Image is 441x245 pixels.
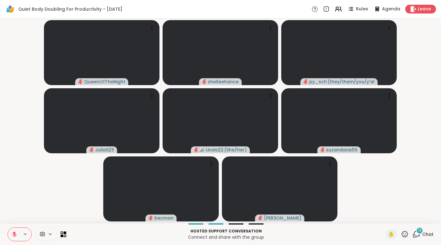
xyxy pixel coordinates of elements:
[320,148,325,152] span: audio-muted
[202,79,207,84] span: audio-muted
[84,79,125,85] span: QueenOfTheNight
[5,4,16,14] img: ShareWell Logomark
[208,79,239,85] span: shelleehance
[206,147,223,153] span: Linda22
[224,147,247,153] span: ( She/Her )
[304,79,308,84] span: audio-muted
[309,79,327,85] span: py_sch
[95,147,114,153] span: JuliaS23
[18,6,122,12] span: Quiet Body Doubling For Productivity - [DATE]
[422,231,433,237] span: Chat
[154,215,174,221] span: becman
[326,147,358,153] span: suzandavis55
[70,228,382,234] p: Hosted support conversation
[258,216,263,220] span: audio-muted
[264,215,301,221] span: [PERSON_NAME]
[89,148,94,152] span: audio-muted
[382,6,400,12] span: Agenda
[70,234,382,240] p: Connect and share with the group
[327,79,374,85] span: ( they/them/you/y'all/i/we )
[418,228,422,233] span: 13
[194,148,198,152] span: audio-muted
[149,216,153,220] span: audio-muted
[418,6,431,12] span: Leave
[78,79,83,84] span: audio-muted
[356,6,368,12] span: Rules
[388,231,395,238] span: ✋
